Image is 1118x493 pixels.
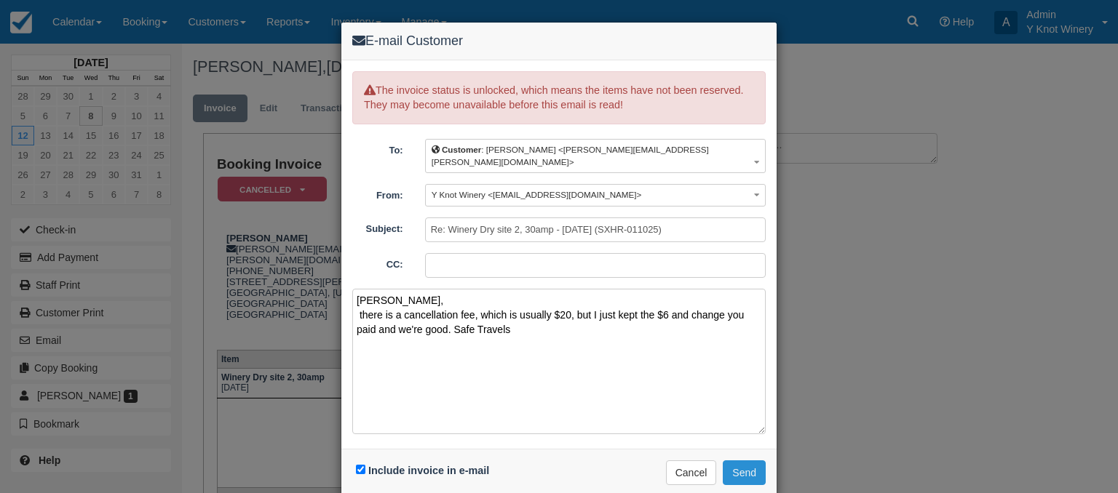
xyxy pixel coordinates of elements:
button: Cancel [666,460,717,485]
label: CC: [341,253,414,272]
label: To: [341,139,414,158]
label: Include invoice in e-mail [368,465,489,476]
button: Customer: [PERSON_NAME] <[PERSON_NAME][EMAIL_ADDRESS][PERSON_NAME][DOMAIN_NAME]> [425,139,766,173]
h4: E-mail Customer [352,33,766,49]
button: Send [723,460,766,485]
b: Customer [442,145,481,154]
span: Y Knot Winery <[EMAIL_ADDRESS][DOMAIN_NAME]> [432,190,642,199]
label: From: [341,184,414,203]
button: Y Knot Winery <[EMAIL_ADDRESS][DOMAIN_NAME]> [425,184,766,207]
label: Subject: [341,217,414,236]
p: The invoice status is unlocked, which means the items have not been reserved. They may become una... [352,71,766,124]
span: : [PERSON_NAME] <[PERSON_NAME][EMAIL_ADDRESS][PERSON_NAME][DOMAIN_NAME]> [432,145,709,167]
